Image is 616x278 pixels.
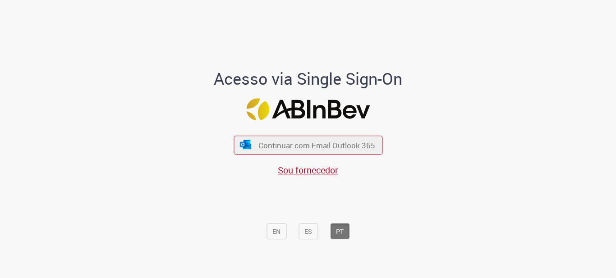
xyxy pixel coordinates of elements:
font: ES [304,227,312,236]
img: ícone Azure/Microsoft 360 [239,140,252,149]
button: EN [267,223,286,240]
font: PT [336,227,344,236]
font: EN [272,227,280,236]
img: Logotipo da ABInBev [246,98,370,120]
font: Acesso via Single Sign-On [214,68,402,89]
button: ES [299,223,318,240]
font: Continuar com Email Outlook 365 [258,140,375,150]
a: Sou fornecedor [278,164,338,176]
button: ícone Azure/Microsoft 360 Continuar com Email Outlook 365 [234,136,382,155]
button: PT [330,223,349,240]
